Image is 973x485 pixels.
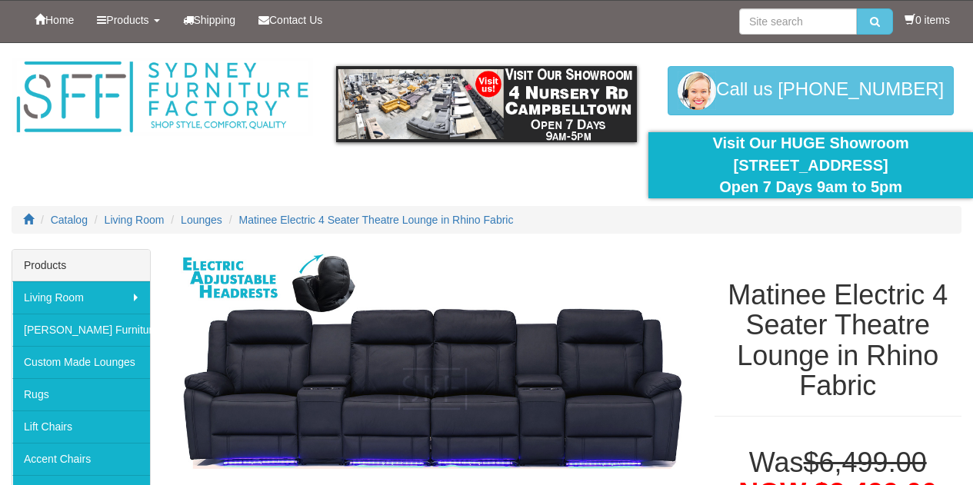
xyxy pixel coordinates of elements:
a: Lounges [181,214,222,226]
div: Products [12,250,150,281]
a: Home [23,1,85,39]
a: Custom Made Lounges [12,346,150,378]
a: [PERSON_NAME] Furniture [12,314,150,346]
span: Shipping [194,14,236,26]
li: 0 items [905,12,950,28]
a: Lift Chairs [12,410,150,443]
span: Products [106,14,148,26]
a: Products [85,1,171,39]
a: Accent Chairs [12,443,150,475]
a: Living Room [12,281,150,314]
a: Rugs [12,378,150,410]
a: Contact Us [247,1,334,39]
a: Shipping [172,1,248,39]
h1: Matinee Electric 4 Seater Theatre Lounge in Rhino Fabric [715,280,961,401]
img: showroom.gif [336,66,638,142]
img: Sydney Furniture Factory [12,58,313,136]
input: Site search [739,8,857,35]
del: $6,499.00 [804,447,927,478]
span: Contact Us [269,14,322,26]
a: Matinee Electric 4 Seater Theatre Lounge in Rhino Fabric [239,214,514,226]
a: Catalog [51,214,88,226]
div: Visit Our HUGE Showroom [STREET_ADDRESS] Open 7 Days 9am to 5pm [660,132,961,198]
span: Home [45,14,74,26]
a: Living Room [105,214,165,226]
